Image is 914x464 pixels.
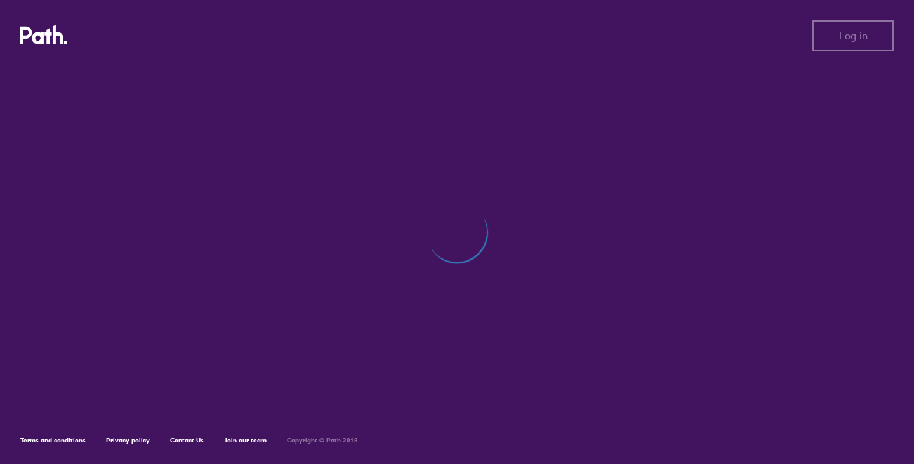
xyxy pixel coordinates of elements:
a: Privacy policy [106,436,150,444]
a: Join our team [224,436,267,444]
a: Terms and conditions [20,436,86,444]
a: Contact Us [170,436,204,444]
h6: Copyright © Path 2018 [287,437,358,444]
span: Log in [839,30,868,41]
button: Log in [812,20,894,51]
